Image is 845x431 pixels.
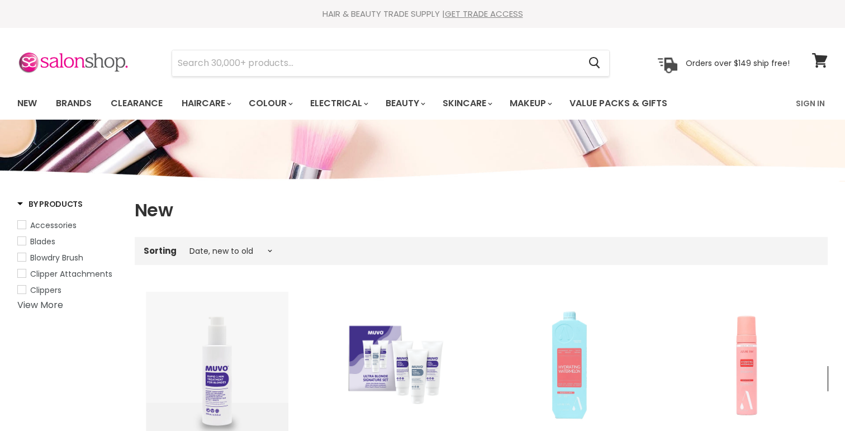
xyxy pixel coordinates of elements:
[135,198,828,222] h1: New
[172,50,580,76] input: Search
[434,92,499,115] a: Skincare
[144,246,177,255] label: Sorting
[30,268,112,280] span: Clipper Attachments
[9,92,45,115] a: New
[172,50,610,77] form: Product
[17,299,63,311] a: View More
[302,92,375,115] a: Electrical
[173,92,238,115] a: Haircare
[17,284,121,296] a: Clippers
[561,92,676,115] a: Value Packs & Gifts
[445,8,523,20] a: GET TRADE ACCESS
[686,58,790,68] p: Orders over $149 ship free!
[377,92,432,115] a: Beauty
[48,92,100,115] a: Brands
[3,87,842,120] nav: Main
[580,50,609,76] button: Search
[30,220,77,231] span: Accessories
[17,268,121,280] a: Clipper Attachments
[3,8,842,20] div: HAIR & BEAUTY TRADE SUPPLY |
[240,92,300,115] a: Colour
[322,312,464,414] img: Muvo Ultra Blonde Signature Set
[30,285,61,296] span: Clippers
[30,236,55,247] span: Blades
[17,198,83,210] h3: By Products
[102,92,171,115] a: Clearance
[789,92,832,115] a: Sign In
[9,87,733,120] ul: Main menu
[17,235,121,248] a: Blades
[17,219,121,231] a: Accessories
[30,252,83,263] span: Blowdry Brush
[17,252,121,264] a: Blowdry Brush
[501,92,559,115] a: Makeup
